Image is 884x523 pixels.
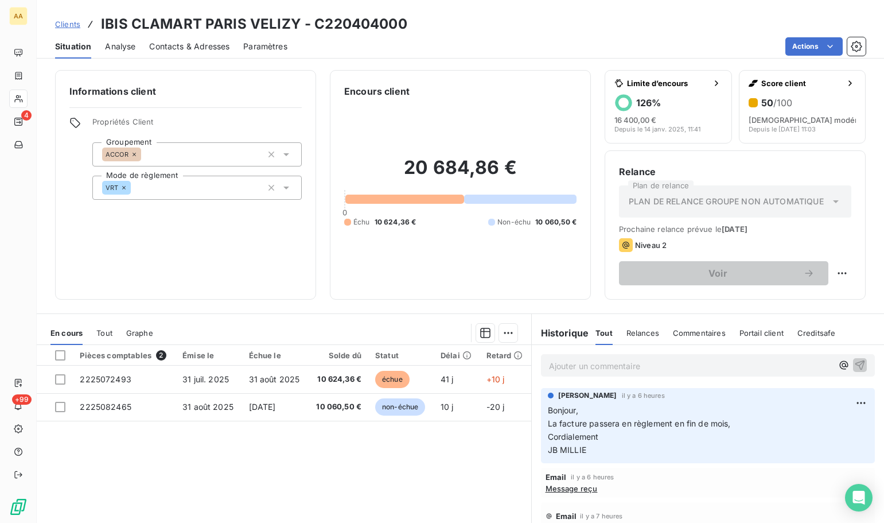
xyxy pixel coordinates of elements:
[106,184,118,191] span: VRT
[673,328,726,338] span: Commentaires
[126,328,153,338] span: Graphe
[12,394,32,405] span: +99
[182,402,233,412] span: 31 août 2025
[605,70,732,144] button: Limite d’encours126%16 400,00 €Depuis le 14 janv. 2025, 11:41
[486,374,505,384] span: +10 j
[80,350,169,361] div: Pièces comptables
[249,374,300,384] span: 31 août 2025
[182,351,235,360] div: Émise le
[101,14,407,34] h3: IBIS CLAMART PARIS VELIZY - C220404000
[315,374,361,385] span: 10 624,36 €
[50,328,83,338] span: En cours
[344,84,410,98] h6: Encours client
[441,402,454,412] span: 10 j
[845,484,873,512] div: Open Intercom Messenger
[622,392,665,399] span: il y a 6 heures
[375,371,410,388] span: échue
[375,351,427,360] div: Statut
[156,350,166,361] span: 2
[55,41,91,52] span: Situation
[797,328,836,338] span: Creditsafe
[441,351,473,360] div: Délai
[595,328,613,338] span: Tout
[548,419,731,428] span: La facture passera en règlement en fin de mois,
[619,165,851,179] h6: Relance
[315,351,361,360] div: Solde dû
[571,474,614,481] span: il y a 6 heures
[636,97,661,109] h6: 126 %
[619,261,828,285] button: Voir
[535,217,577,227] span: 10 060,50 €
[486,351,524,360] div: Retard
[548,405,578,415] span: Bonjour,
[739,70,866,144] button: Score client50/100[DEMOGRAPHIC_DATA] modéréDepuis le [DATE] 11:03
[9,498,28,516] img: Logo LeanPay
[249,402,276,412] span: [DATE]
[105,41,135,52] span: Analyse
[375,398,425,416] span: non-échue
[635,241,667,250] span: Niveau 2
[441,374,454,384] span: 41 j
[614,115,656,125] span: 16 400,00 €
[773,97,792,109] span: /100
[548,445,586,455] span: JB MILLIE
[315,401,361,413] span: 10 060,50 €
[69,84,302,98] h6: Informations client
[558,390,617,401] span: [PERSON_NAME]
[131,183,140,193] input: Ajouter une valeur
[80,374,131,384] span: 2225072493
[785,37,843,56] button: Actions
[548,432,599,441] span: Cordialement
[344,156,577,191] h2: 20 684,86 €
[92,117,302,133] span: Propriétés Client
[353,217,370,227] span: Échu
[546,484,598,493] span: Message reçu
[629,196,824,207] span: PLAN DE RELANCE GROUPE NON AUTOMATIQUE
[243,41,287,52] span: Paramètres
[626,328,659,338] span: Relances
[749,126,816,133] span: Depuis le [DATE] 11:03
[627,79,707,88] span: Limite d’encours
[106,151,128,158] span: ACCOR
[532,326,589,340] h6: Historique
[375,217,416,227] span: 10 624,36 €
[55,18,80,30] a: Clients
[9,7,28,25] div: AA
[486,402,505,412] span: -20 j
[55,20,80,29] span: Clients
[556,512,577,521] span: Email
[761,79,842,88] span: Score client
[497,217,531,227] span: Non-échu
[249,351,301,360] div: Échue le
[149,41,229,52] span: Contacts & Adresses
[546,472,567,482] span: Email
[80,402,131,412] span: 2225082465
[749,115,862,125] span: [DEMOGRAPHIC_DATA] modéré
[739,328,784,338] span: Portail client
[580,513,622,520] span: il y a 7 heures
[182,374,229,384] span: 31 juil. 2025
[342,208,347,217] span: 0
[633,269,803,278] span: Voir
[96,328,112,338] span: Tout
[21,110,32,121] span: 4
[761,97,792,109] h6: 50
[619,224,851,234] span: Prochaine relance prévue le
[141,149,150,160] input: Ajouter une valeur
[722,224,747,234] span: [DATE]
